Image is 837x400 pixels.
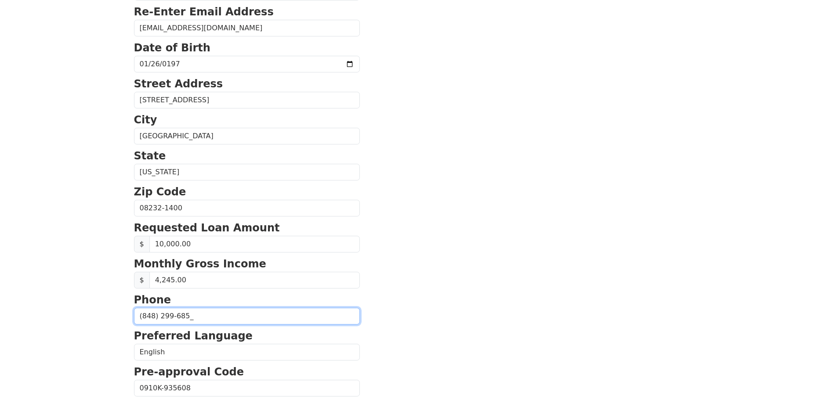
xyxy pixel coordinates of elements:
[134,272,150,288] span: $
[134,380,360,396] input: Pre-approval Code
[149,272,360,288] input: Monthly Gross Income
[134,6,274,18] strong: Re-Enter Email Address
[134,78,223,90] strong: Street Address
[134,114,157,126] strong: City
[134,236,150,252] span: $
[134,150,166,162] strong: State
[134,42,210,54] strong: Date of Birth
[149,236,360,252] input: Requested Loan Amount
[134,20,360,36] input: Re-Enter Email Address
[134,186,186,198] strong: Zip Code
[134,200,360,216] input: Zip Code
[134,256,360,272] p: Monthly Gross Income
[134,92,360,108] input: Street Address
[134,294,171,306] strong: Phone
[134,222,280,234] strong: Requested Loan Amount
[134,308,360,324] input: (___) ___-____
[134,128,360,144] input: City
[134,330,253,342] strong: Preferred Language
[134,366,244,378] strong: Pre-approval Code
